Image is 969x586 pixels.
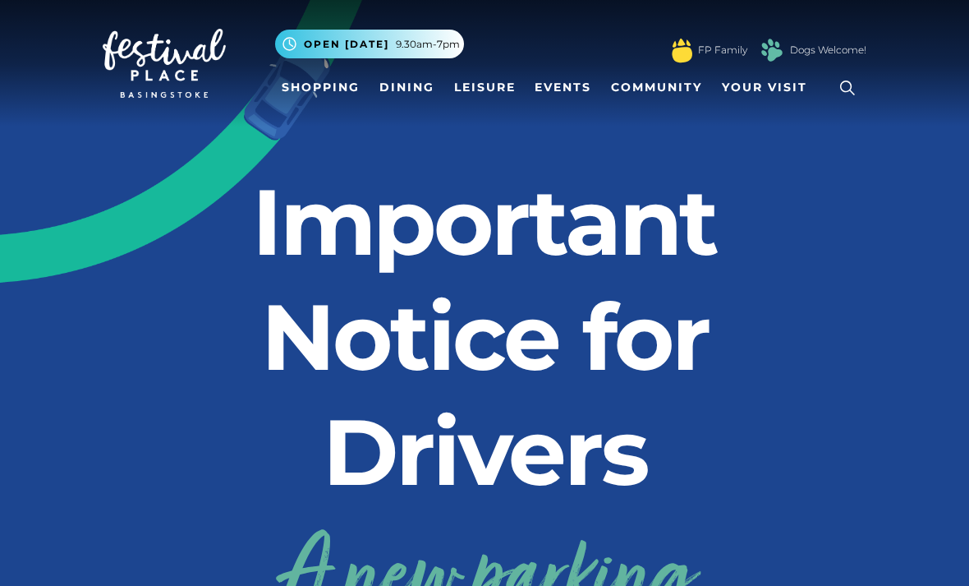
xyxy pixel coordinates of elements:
span: Open [DATE] [304,37,389,52]
a: Community [604,72,709,103]
span: Your Visit [722,79,807,96]
a: Leisure [448,72,522,103]
a: Your Visit [715,72,822,103]
a: Events [528,72,598,103]
a: Dogs Welcome! [790,43,866,58]
a: Shopping [275,72,366,103]
span: 9.30am-7pm [396,37,460,52]
a: Dining [373,72,441,103]
button: Open [DATE] 9.30am-7pm [275,30,464,58]
a: FP Family [698,43,747,58]
h2: Important Notice for Drivers [234,164,735,510]
img: Festival Place Logo [103,29,226,98]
